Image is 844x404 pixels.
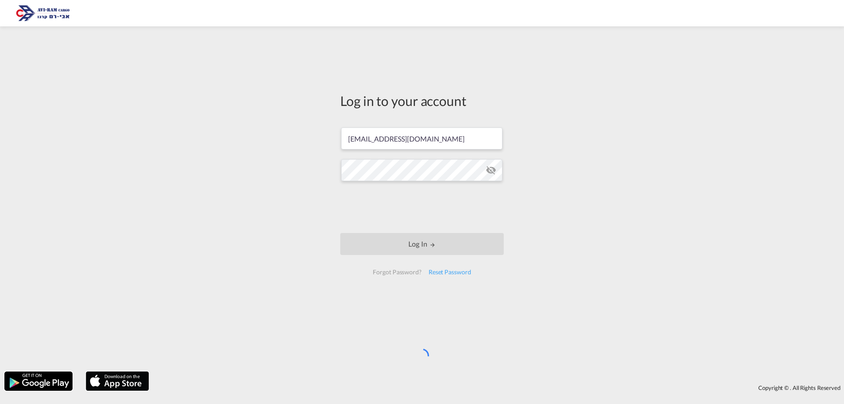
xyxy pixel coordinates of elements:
div: Log in to your account [340,91,504,110]
img: google.png [4,371,73,392]
button: LOGIN [340,233,504,255]
md-icon: icon-eye-off [486,165,496,175]
div: Copyright © . All Rights Reserved [153,380,844,395]
img: apple.png [85,371,150,392]
iframe: reCAPTCHA [355,190,489,224]
img: 166978e0a5f911edb4280f3c7a976193.png [13,4,73,23]
input: Enter email/phone number [341,127,502,149]
div: Forgot Password? [369,264,425,280]
div: Reset Password [425,264,475,280]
